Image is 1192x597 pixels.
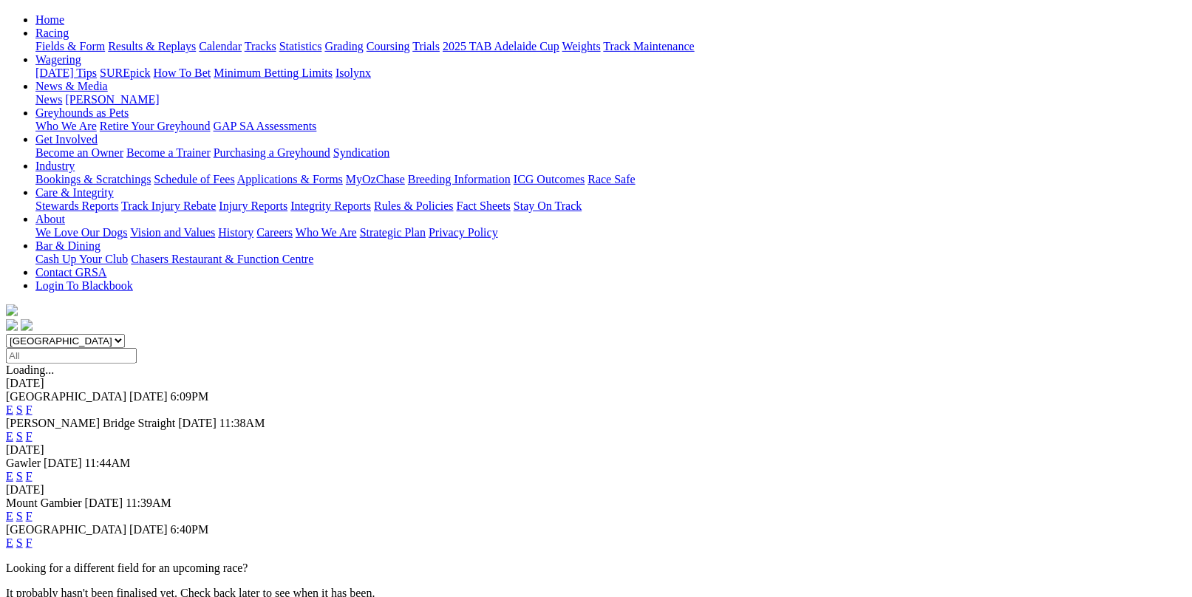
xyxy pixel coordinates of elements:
span: 11:39AM [126,497,171,509]
a: Careers [256,226,293,239]
a: Grading [325,40,364,52]
a: [PERSON_NAME] [65,93,159,106]
span: 11:44AM [85,457,131,469]
a: Stewards Reports [35,199,118,212]
a: Cash Up Your Club [35,253,128,265]
a: Injury Reports [219,199,287,212]
a: F [26,536,33,549]
a: Trials [412,40,440,52]
a: SUREpick [100,66,150,79]
div: Greyhounds as Pets [35,120,1186,133]
span: [DATE] [44,457,82,469]
a: F [26,470,33,482]
span: [DATE] [129,523,168,536]
a: Contact GRSA [35,266,106,279]
a: Industry [35,160,75,172]
span: 11:38AM [219,417,265,429]
a: History [218,226,253,239]
a: E [6,470,13,482]
a: S [16,430,23,443]
div: Industry [35,173,1186,186]
a: Syndication [333,146,389,159]
span: Mount Gambier [6,497,82,509]
a: Who We Are [35,120,97,132]
a: E [6,403,13,416]
a: We Love Our Dogs [35,226,127,239]
a: Calendar [199,40,242,52]
a: Vision and Values [130,226,215,239]
a: E [6,536,13,549]
div: [DATE] [6,483,1186,497]
a: Fields & Form [35,40,105,52]
a: Weights [562,40,601,52]
div: News & Media [35,93,1186,106]
a: F [26,510,33,522]
p: Looking for a different field for an upcoming race? [6,562,1186,575]
span: [DATE] [85,497,123,509]
a: S [16,470,23,482]
div: About [35,226,1186,239]
a: Track Maintenance [604,40,695,52]
a: [DATE] Tips [35,66,97,79]
span: Gawler [6,457,41,469]
span: [DATE] [129,390,168,403]
a: E [6,430,13,443]
a: Retire Your Greyhound [100,120,211,132]
a: Greyhounds as Pets [35,106,129,119]
a: Racing [35,27,69,39]
a: Fact Sheets [457,199,511,212]
a: Who We Are [296,226,357,239]
div: Bar & Dining [35,253,1186,266]
div: Care & Integrity [35,199,1186,213]
div: Wagering [35,66,1186,80]
span: [DATE] [178,417,217,429]
a: Schedule of Fees [154,173,234,185]
a: Race Safe [588,173,635,185]
a: Chasers Restaurant & Function Centre [131,253,313,265]
a: Tracks [245,40,276,52]
a: Track Injury Rebate [121,199,216,212]
a: Wagering [35,53,81,66]
div: [DATE] [6,377,1186,390]
a: Privacy Policy [429,226,498,239]
a: Bar & Dining [35,239,101,252]
img: facebook.svg [6,319,18,331]
span: [GEOGRAPHIC_DATA] [6,523,126,536]
a: 2025 TAB Adelaide Cup [443,40,559,52]
a: S [16,403,23,416]
a: Become a Trainer [126,146,211,159]
div: Racing [35,40,1186,53]
div: Get Involved [35,146,1186,160]
a: Isolynx [336,66,371,79]
a: F [26,403,33,416]
a: Become an Owner [35,146,123,159]
a: Purchasing a Greyhound [214,146,330,159]
a: News [35,93,62,106]
div: [DATE] [6,443,1186,457]
a: S [16,536,23,549]
a: Minimum Betting Limits [214,66,333,79]
a: Results & Replays [108,40,196,52]
a: Home [35,13,64,26]
a: GAP SA Assessments [214,120,317,132]
a: Stay On Track [514,199,582,212]
span: [PERSON_NAME] Bridge Straight [6,417,175,429]
a: MyOzChase [346,173,405,185]
span: Loading... [6,364,54,376]
a: ICG Outcomes [514,173,585,185]
a: E [6,510,13,522]
a: Integrity Reports [290,199,371,212]
a: Bookings & Scratchings [35,173,151,185]
a: About [35,213,65,225]
a: Applications & Forms [237,173,343,185]
span: 6:40PM [171,523,209,536]
a: F [26,430,33,443]
input: Select date [6,348,137,364]
a: Strategic Plan [360,226,426,239]
a: News & Media [35,80,108,92]
a: S [16,510,23,522]
a: Get Involved [35,133,98,146]
img: logo-grsa-white.png [6,304,18,316]
span: [GEOGRAPHIC_DATA] [6,390,126,403]
a: Coursing [367,40,410,52]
